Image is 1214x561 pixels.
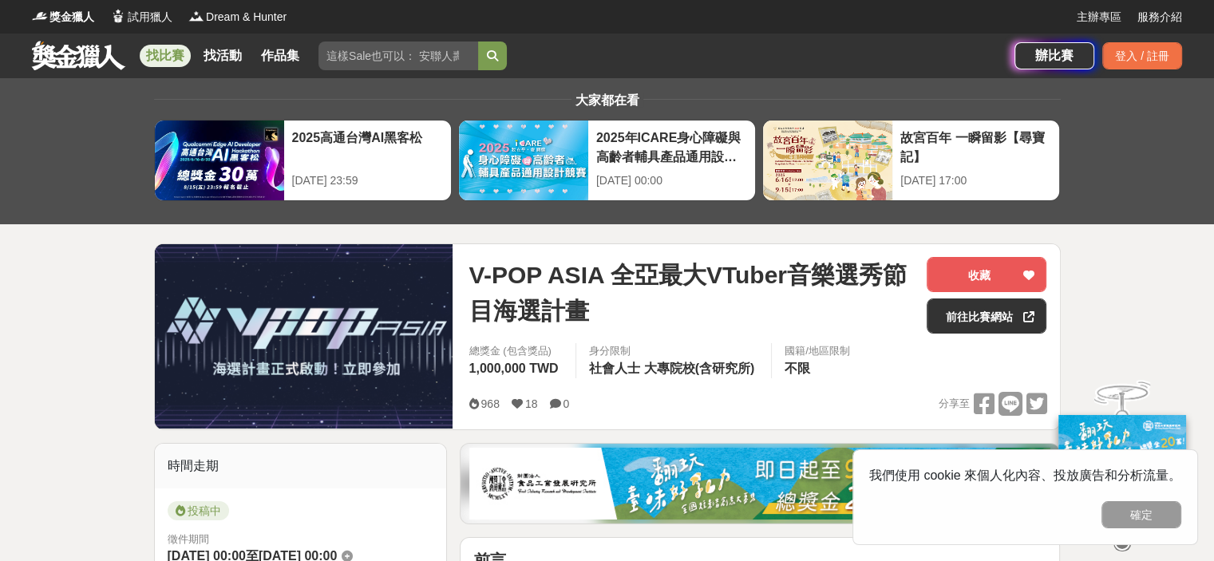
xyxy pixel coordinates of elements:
[128,9,172,26] span: 試用獵人
[154,120,452,201] a: 2025高通台灣AI黑客松[DATE] 23:59
[1102,42,1182,69] div: 登入 / 註冊
[110,8,126,24] img: Logo
[1137,9,1182,26] a: 服務介紹
[938,392,969,416] span: 分享至
[469,448,1050,520] img: b0ef2173-5a9d-47ad-b0e3-de335e335c0a.jpg
[563,397,569,410] span: 0
[140,45,191,67] a: 找比賽
[900,172,1051,189] div: [DATE] 17:00
[49,9,94,26] span: 獎金獵人
[155,444,447,488] div: 時間走期
[762,120,1060,201] a: 故宮百年 一瞬留影【尋寶記】[DATE] 17:00
[1014,42,1094,69] a: 辦比賽
[1058,415,1186,521] img: ff197300-f8ee-455f-a0ae-06a3645bc375.jpg
[458,120,756,201] a: 2025年ICARE身心障礙與高齡者輔具產品通用設計競賽[DATE] 00:00
[596,172,747,189] div: [DATE] 00:00
[197,45,248,67] a: 找活動
[469,257,914,329] span: V-POP ASIA 全亞最大VTuber音樂選秀節目海選計畫
[188,9,287,26] a: LogoDream & Hunter
[32,9,94,26] a: Logo獎金獵人
[1077,9,1121,26] a: 主辦專區
[292,172,443,189] div: [DATE] 23:59
[927,257,1046,292] button: 收藏
[469,361,558,375] span: 1,000,000 TWD
[900,128,1051,164] div: 故宮百年 一瞬留影【尋寶記】
[206,9,287,26] span: Dream & Hunter
[110,9,172,26] a: Logo試用獵人
[644,361,755,375] span: 大專院校(含研究所)
[869,468,1181,482] span: 我們使用 cookie 來個人化內容、投放廣告和分析流量。
[785,343,850,359] div: 國籍/地區限制
[571,93,643,107] span: 大家都在看
[480,397,499,410] span: 968
[525,397,538,410] span: 18
[292,128,443,164] div: 2025高通台灣AI黑客松
[32,8,48,24] img: Logo
[589,361,640,375] span: 社會人士
[596,128,747,164] div: 2025年ICARE身心障礙與高齡者輔具產品通用設計競賽
[1101,501,1181,528] button: 確定
[155,244,453,429] img: Cover Image
[589,343,759,359] div: 身分限制
[168,501,229,520] span: 投稿中
[927,298,1046,334] a: 前往比賽網站
[168,533,209,545] span: 徵件期間
[469,343,562,359] span: 總獎金 (包含獎品)
[318,41,478,70] input: 這樣Sale也可以： 安聯人壽創意銷售法募集
[255,45,306,67] a: 作品集
[785,361,810,375] span: 不限
[188,8,204,24] img: Logo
